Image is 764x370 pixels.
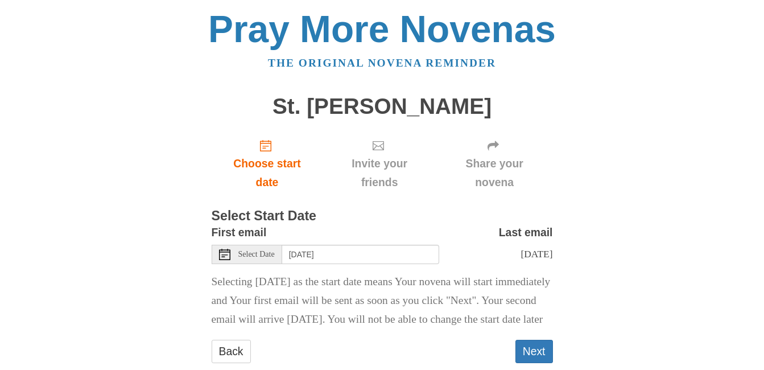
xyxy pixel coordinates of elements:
[448,154,542,192] span: Share your novena
[282,245,439,264] input: Use the arrow keys to pick a date
[212,94,553,119] h1: St. [PERSON_NAME]
[212,340,251,363] a: Back
[521,248,552,260] span: [DATE]
[212,209,553,224] h3: Select Start Date
[436,130,553,198] div: Click "Next" to confirm your start date first.
[212,273,553,329] p: Selecting [DATE] as the start date means Your novena will start immediately and Your first email ...
[515,340,553,363] button: Next
[499,223,553,242] label: Last email
[323,130,436,198] div: Click "Next" to confirm your start date first.
[334,154,424,192] span: Invite your friends
[208,8,556,50] a: Pray More Novenas
[212,223,267,242] label: First email
[223,154,312,192] span: Choose start date
[238,250,275,258] span: Select Date
[268,57,496,69] a: The original novena reminder
[212,130,323,198] a: Choose start date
